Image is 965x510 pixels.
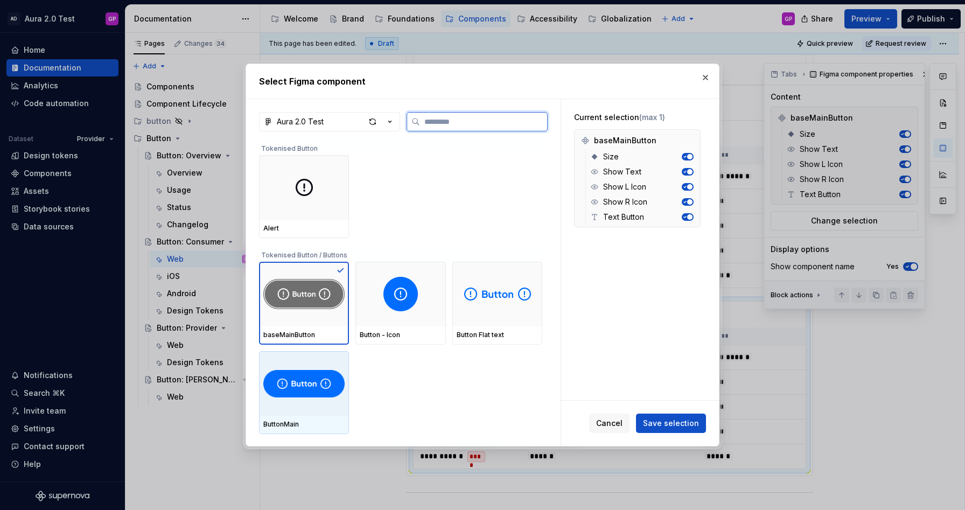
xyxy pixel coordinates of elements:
span: Text Button [603,212,644,222]
div: Tokenised Button / Buttons [259,244,542,262]
div: Tokenised Button [259,138,542,155]
button: Aura 2.0 Test [259,112,400,131]
div: Button - Icon [360,331,441,339]
div: ButtonMain [263,420,345,429]
span: Show R Icon [603,197,647,207]
div: Aura 2.0 Test [277,116,324,127]
span: Save selection [643,418,699,429]
div: baseMainButton [577,132,698,149]
div: Current selection [574,112,701,123]
span: Show Text [603,166,641,177]
button: Cancel [589,414,630,433]
div: Button Flat text [457,331,538,339]
span: Cancel [596,418,623,429]
span: Show L Icon [603,181,646,192]
span: Size [603,151,619,162]
button: Save selection [636,414,706,433]
div: Alert [263,224,345,233]
div: baseMainButton [263,331,345,339]
div: Tokenised Button / Buttons / base [259,441,542,458]
h2: Select Figma component [259,75,706,88]
span: (max 1) [639,113,665,122]
span: baseMainButton [594,135,656,146]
